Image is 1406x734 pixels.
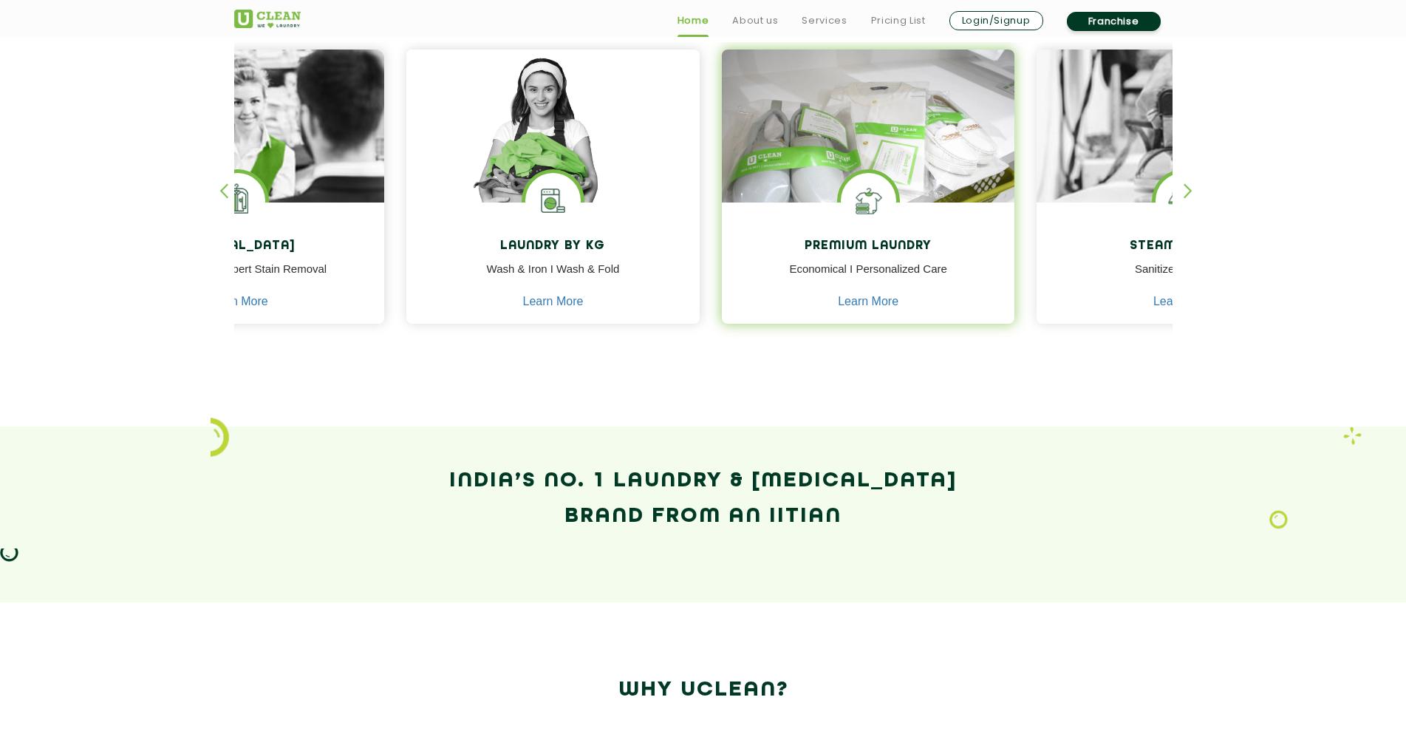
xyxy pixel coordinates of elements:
[802,12,847,30] a: Services
[92,50,385,285] img: Drycleaners near me
[732,12,778,30] a: About us
[1343,427,1362,445] img: Laundry wash and iron
[841,173,896,228] img: Shoes Cleaning
[417,261,689,294] p: Wash & Iron I Wash & Fold
[1156,173,1211,228] img: steam iron
[234,10,301,28] img: UClean Laundry and Dry Cleaning
[211,418,229,456] img: icon_2.png
[838,295,898,308] a: Learn More
[1269,510,1288,529] img: Laundry
[525,173,581,228] img: laundry washing machine
[871,12,926,30] a: Pricing List
[949,11,1043,30] a: Login/Signup
[103,239,374,254] h4: [MEDICAL_DATA]
[208,295,268,308] a: Learn More
[417,239,689,254] h4: Laundry by Kg
[678,12,709,30] a: Home
[1067,12,1161,31] a: Franchise
[1048,261,1319,294] p: Sanitized & Smooth
[234,463,1173,534] h2: India’s No. 1 Laundry & [MEDICAL_DATA] Brand from an IITian
[210,173,265,228] img: Laundry Services near me
[1048,239,1319,254] h4: Steam Ironing
[406,50,700,245] img: a girl with laundry basket
[1037,50,1330,285] img: clothes ironed
[234,673,1173,708] h2: Why Uclean?
[733,239,1004,254] h4: Premium Laundry
[733,261,1004,294] p: Economical I Personalized Care
[523,295,584,308] a: Learn More
[1153,295,1214,308] a: Learn More
[103,261,374,294] p: Eco Friendly | Expert Stain Removal
[722,50,1015,245] img: laundry done shoes and clothes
